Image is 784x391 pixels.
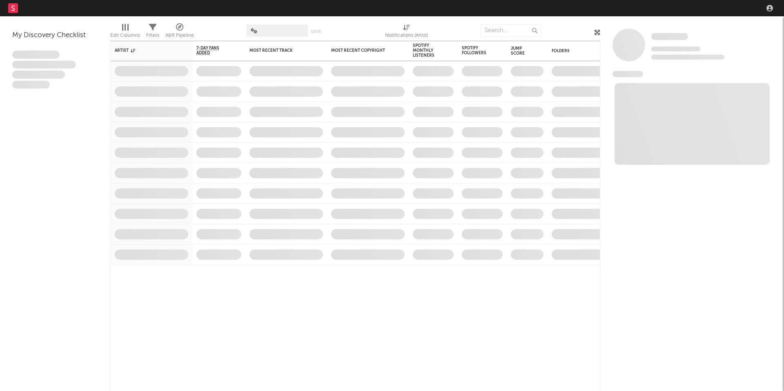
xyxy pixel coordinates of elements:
[651,55,724,60] span: 0 fans last week
[196,46,229,55] span: 7-Day Fans Added
[115,48,176,53] div: Artist
[12,51,60,59] span: Lorem ipsum dolor
[413,43,441,58] div: Spotify Monthly Listeners
[249,48,311,53] div: Most Recent Track
[552,49,613,53] div: Folders
[12,71,65,79] span: Praesent ac interdum
[12,31,98,40] div: My Discovery Checklist
[12,81,50,89] span: Aliquam viverra
[146,20,159,44] div: Filters
[110,20,140,44] div: Edit Columns
[462,46,490,55] div: Spotify Followers
[12,61,76,69] span: Integer aliquet in purus et
[511,46,531,56] div: Jump Score
[480,24,541,37] input: Search...
[385,20,428,44] div: Notifications (Artist)
[651,33,688,41] a: Some Artist
[331,48,392,53] div: Most Recent Copyright
[651,46,700,51] span: Tracking Since: [DATE]
[311,29,321,34] button: Save
[385,31,428,40] div: Notifications (Artist)
[110,31,140,40] div: Edit Columns
[651,33,688,40] span: Some Artist
[146,31,159,40] div: Filters
[165,31,194,40] div: A&R Pipeline
[612,71,643,77] span: News Feed
[165,20,194,44] div: A&R Pipeline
